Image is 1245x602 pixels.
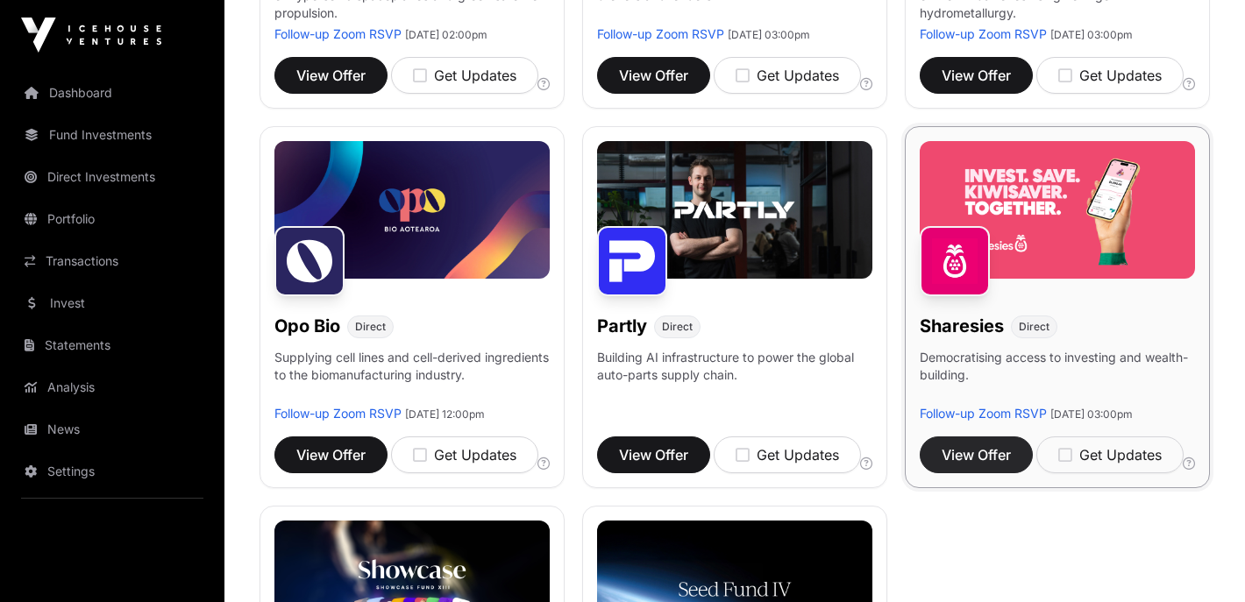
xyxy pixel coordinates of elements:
span: Direct [355,320,386,334]
img: Sharesies-Banner.jpg [920,141,1195,279]
button: View Offer [920,57,1033,94]
a: Analysis [14,368,210,407]
div: Get Updates [1058,444,1162,465]
a: Follow-up Zoom RSVP [274,26,402,41]
div: Get Updates [736,65,839,86]
a: Portfolio [14,200,210,238]
img: Opo Bio [274,226,345,296]
button: Get Updates [391,436,538,473]
div: Get Updates [413,444,516,465]
span: [DATE] 02:00pm [405,28,487,41]
h1: Opo Bio [274,314,340,338]
button: Get Updates [714,436,861,473]
button: View Offer [274,57,388,94]
div: Get Updates [413,65,516,86]
img: Partly-Banner.jpg [597,141,872,279]
span: View Offer [942,444,1011,465]
span: Direct [662,320,693,334]
img: Icehouse Ventures Logo [21,18,161,53]
span: [DATE] 03:00pm [1050,407,1133,421]
a: Follow-up Zoom RSVP [597,26,724,41]
button: View Offer [597,436,710,473]
span: [DATE] 03:00pm [1050,28,1133,41]
a: Statements [14,326,210,365]
span: [DATE] 03:00pm [728,28,810,41]
a: Invest [14,284,210,322]
h1: Sharesies [920,314,1004,338]
a: Direct Investments [14,158,210,196]
p: Building AI infrastructure to power the global auto-parts supply chain. [597,349,872,405]
span: View Offer [619,444,688,465]
a: Fund Investments [14,116,210,154]
p: Democratising access to investing and wealth-building. [920,349,1195,405]
button: Get Updates [714,57,861,94]
span: [DATE] 12:00pm [405,407,485,421]
div: Get Updates [1058,65,1162,86]
button: View Offer [274,436,388,473]
div: Get Updates [736,444,839,465]
button: Get Updates [1036,436,1184,473]
button: View Offer [597,57,710,94]
a: Follow-up Zoom RSVP [920,26,1047,41]
button: View Offer [920,436,1033,473]
button: Get Updates [1036,57,1184,94]
a: Follow-up Zoom RSVP [274,406,402,421]
a: Settings [14,452,210,491]
img: Partly [597,226,667,296]
p: Supplying cell lines and cell-derived ingredients to the biomanufacturing industry. [274,349,550,384]
a: News [14,410,210,449]
span: Direct [1019,320,1049,334]
img: Sharesies [920,226,990,296]
iframe: Chat Widget [1157,518,1245,602]
span: View Offer [296,65,366,86]
span: View Offer [942,65,1011,86]
span: View Offer [296,444,366,465]
img: Opo-Bio-Banner.jpg [274,141,550,279]
a: Follow-up Zoom RSVP [920,406,1047,421]
a: Transactions [14,242,210,280]
button: Get Updates [391,57,538,94]
a: Dashboard [14,74,210,112]
h1: Partly [597,314,647,338]
span: View Offer [619,65,688,86]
